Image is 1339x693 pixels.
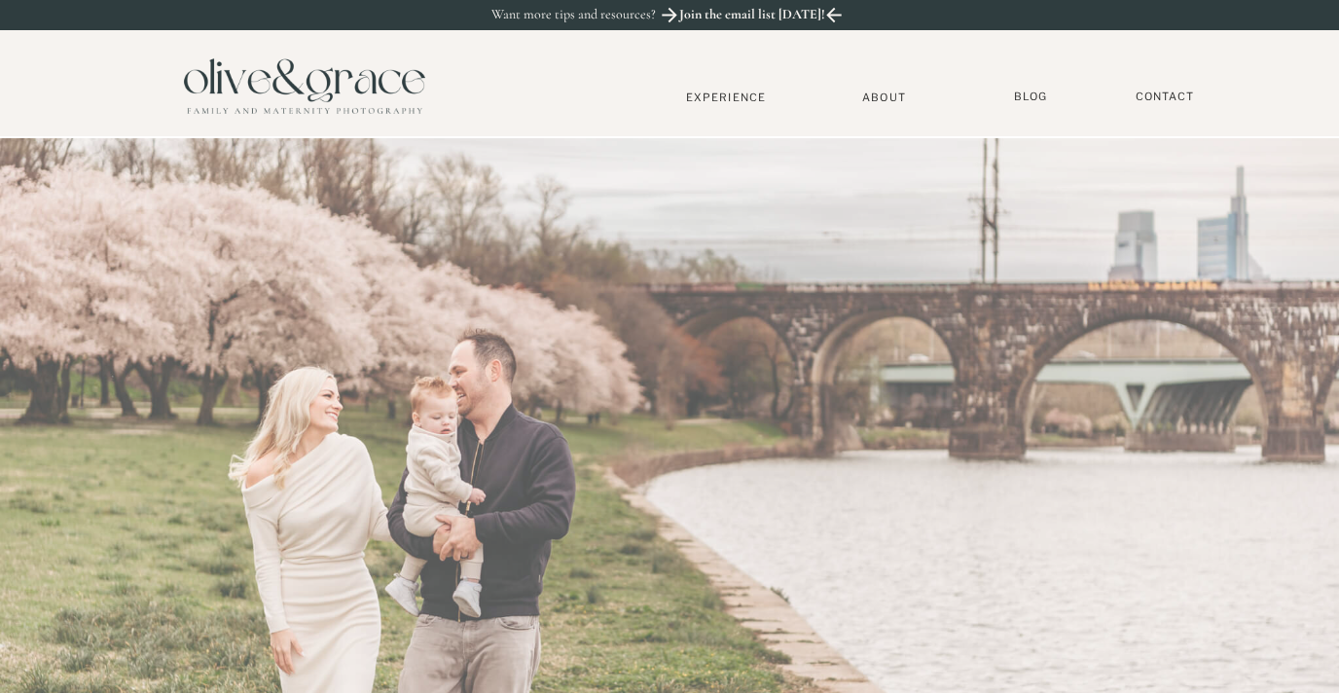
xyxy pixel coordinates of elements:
p: Want more tips and resources? [491,7,698,23]
a: BLOG [1006,90,1055,104]
a: Contact [1126,90,1204,104]
a: Experience [662,91,790,104]
a: About [854,91,914,103]
a: Join the email list [DATE]! [677,7,827,28]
